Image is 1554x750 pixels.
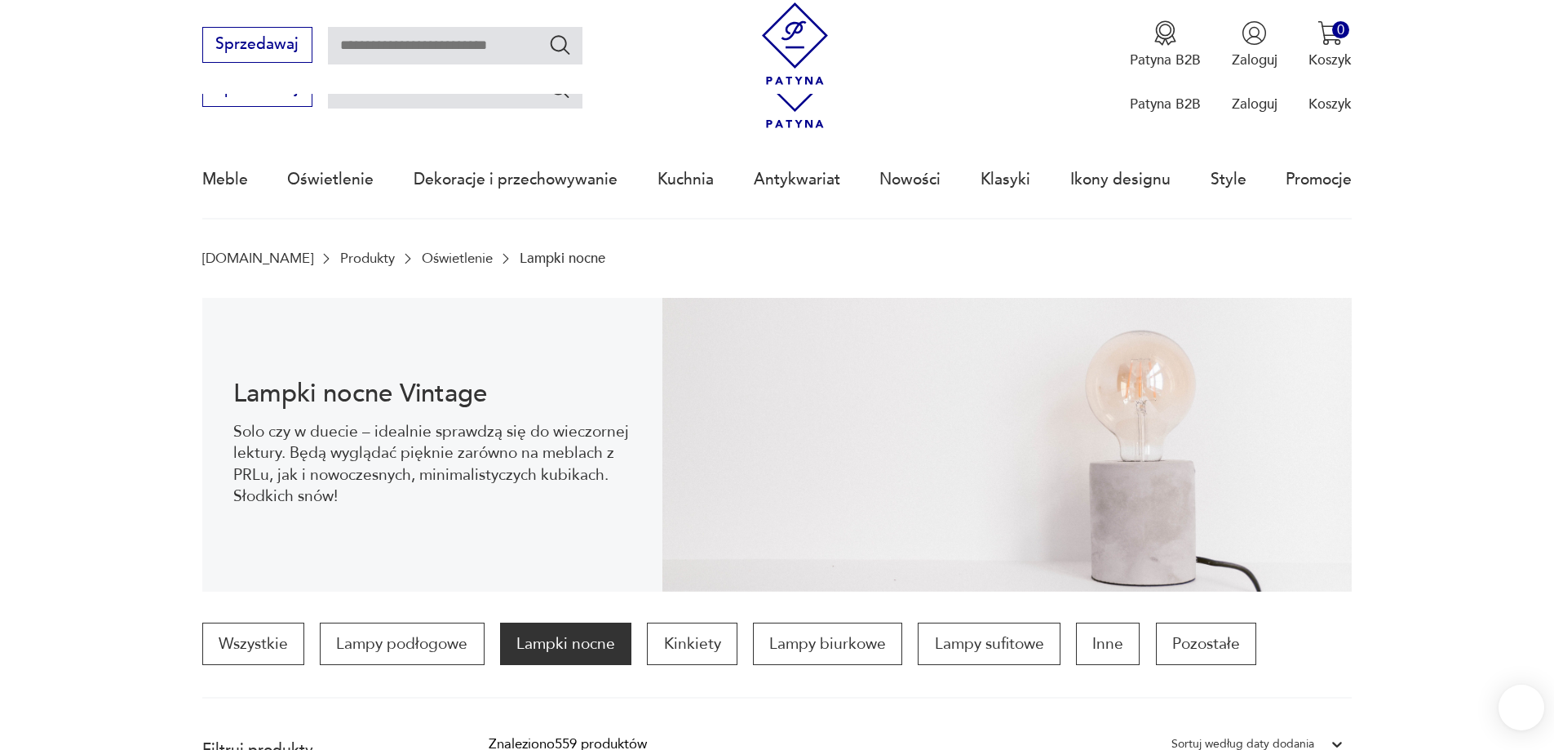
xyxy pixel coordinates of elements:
[1076,623,1140,665] a: Inne
[918,623,1060,665] a: Lampy sufitowe
[1332,21,1349,38] div: 0
[548,77,572,100] button: Szukaj
[500,623,631,665] a: Lampki nocne
[548,33,572,56] button: Szukaj
[202,251,313,266] a: [DOMAIN_NAME]
[414,142,618,217] a: Dekoracje i przechowywanie
[1130,20,1201,69] a: Ikona medaluPatyna B2B
[981,142,1030,217] a: Klasyki
[1232,95,1277,113] p: Zaloguj
[1153,20,1178,46] img: Ikona medalu
[1130,51,1201,69] p: Patyna B2B
[320,623,484,665] a: Lampy podłogowe
[1130,95,1201,113] p: Patyna B2B
[1232,20,1277,69] button: Zaloguj
[1232,51,1277,69] p: Zaloguj
[1242,20,1267,46] img: Ikonka użytkownika
[202,142,248,217] a: Meble
[422,251,493,266] a: Oświetlenie
[754,2,836,85] img: Patyna - sklep z meblami i dekoracjami vintage
[202,39,312,52] a: Sprzedawaj
[1308,95,1352,113] p: Koszyk
[202,27,312,63] button: Sprzedawaj
[753,623,902,665] a: Lampy biurkowe
[287,142,374,217] a: Oświetlenie
[1130,20,1201,69] button: Patyna B2B
[1308,51,1352,69] p: Koszyk
[1499,685,1544,730] iframe: Smartsupp widget button
[662,298,1353,592] img: Lampki nocne vintage
[1211,142,1246,217] a: Style
[754,142,840,217] a: Antykwariat
[657,142,714,217] a: Kuchnia
[1286,142,1352,217] a: Promocje
[647,623,737,665] a: Kinkiety
[520,251,605,266] p: Lampki nocne
[233,421,631,508] p: Solo czy w duecie – idealnie sprawdzą się do wieczornej lektury. Będą wyglądać pięknie zarówno na...
[1156,623,1256,665] a: Pozostałe
[1317,20,1343,46] img: Ikona koszyka
[340,251,395,266] a: Produkty
[202,83,312,96] a: Sprzedawaj
[879,142,941,217] a: Nowości
[1070,142,1171,217] a: Ikony designu
[233,382,631,406] h1: Lampki nocne Vintage
[1308,20,1352,69] button: 0Koszyk
[202,623,304,665] a: Wszystkie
